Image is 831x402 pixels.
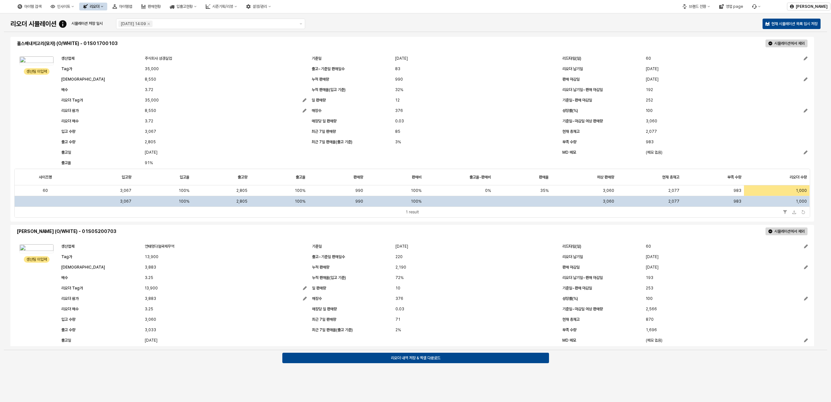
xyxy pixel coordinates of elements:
div: 영업 page [715,3,747,10]
span: 10 [395,285,400,291]
span: 0% [485,188,491,193]
span: 출고율 [61,161,71,165]
span: 100 [646,295,653,302]
span: 990 [355,199,363,204]
span: 성장률(%) [562,296,578,301]
span: 판매량 [353,175,363,180]
span: 870 [646,316,654,323]
span: 연태멍다얼국제무역 [145,243,174,250]
span: 현재 총재고 [562,129,580,134]
span: 983 [734,199,741,204]
span: 리오더 Tag가 [61,98,83,102]
span: 3.72 [145,86,153,93]
span: 판매 마감일 [562,265,580,270]
span: 리오더 배수 [61,307,79,311]
span: 983 [734,188,741,193]
p: [PERSON_NAME] [796,4,827,9]
span: 부족 수량 [562,328,576,332]
span: 출고 수량 [61,140,75,144]
span: 기준일~판매 마감일 [562,286,592,290]
span: 입고 수량 [61,317,75,322]
span: 3,060 [646,118,657,124]
div: Table toolbar [15,207,810,217]
span: 누적 판매율(입고 기준) [312,87,346,92]
span: 60 [646,55,651,62]
span: 100% [411,199,422,204]
span: 매장수 [312,108,321,113]
span: 예상 판매량 [597,175,614,180]
p: 리오더 시뮬레이션 [10,19,56,29]
span: [DATE] [646,264,659,271]
span: 3,067 [120,199,131,204]
span: 기준일~마감일 예상 판매량 [562,307,603,311]
span: 리드타임(일) [562,56,581,61]
span: 매장수 [312,296,322,301]
div: 설정/관리 [242,3,275,10]
span: 100% [179,199,189,204]
span: 입고 수량 [61,129,75,134]
span: 8,550 [145,76,156,83]
button: 시즌기획/리뷰 [202,3,241,10]
span: 리오더 납기일~판매 마감일 [562,275,603,280]
span: 3.25 [145,274,153,281]
button: 판매현황 [137,3,165,10]
p: [PERSON_NAME] (O/WHITE) - 01S05200703 [17,228,410,235]
span: [DATE] [646,254,659,260]
span: 누적 판매량 [312,77,329,82]
span: 2,805 [236,199,247,204]
span: 리오더 납기일~판매 마감일 [562,87,603,92]
button: 인사이트 [47,3,78,10]
div: 설정/관리 [253,4,267,9]
span: [DATE] [145,149,157,156]
span: 3.25 [145,306,153,312]
span: 3.72 [145,118,153,124]
button: 아이템맵 [109,3,136,10]
span: 리오더 원가 [61,296,79,301]
span: 60 [43,188,48,193]
span: 리오더 납기일 [562,255,583,259]
span: 0.03 [395,306,404,312]
span: 최근 7일 판매율(출고 기준) [312,140,352,144]
button: 60 [646,54,808,62]
span: 매장당 일 판매량 [312,307,337,311]
div: 버그 제보 및 기능 개선 요청 [748,3,764,10]
div: 아이템 검색 [14,3,45,10]
span: 입고율 [180,175,189,180]
span: 출고 수량 [61,328,75,332]
span: 376 [395,107,403,114]
button: Filter [781,208,789,216]
span: [DEMOGRAPHIC_DATA] [61,265,105,270]
div: 리오더 [90,4,99,9]
span: 배수 [61,87,68,92]
p: 리오더 내역 저장 & 엑셀 다운로드 [391,355,440,361]
span: [DATE] [646,66,659,72]
span: 최근 7일 판매율(출고 기준) [312,328,353,332]
span: 기준일~판매 마감일 [562,98,592,102]
span: 35,000 [145,97,159,103]
span: 출고량 [238,175,247,180]
span: 사이즈명 [39,175,52,180]
span: 3,067 [120,188,131,193]
button: (메모 없음) [646,148,808,156]
button: 시뮬레이션에서 제외 [765,227,808,235]
span: 부족 수량 [562,140,576,144]
span: 85 [395,128,401,135]
span: 현재 총재고 [562,317,580,322]
span: 판매 마감일 [562,77,580,82]
span: 1,696 [646,327,657,333]
span: 배수 [61,275,68,280]
span: 983 [646,139,654,145]
span: 누적 판매율(입고 기준) [312,275,346,280]
span: 3,883 [145,295,156,302]
span: 판매율 [539,175,549,180]
span: 35,000 [145,66,159,72]
div: 아이템 검색 [24,4,41,9]
span: (메모 없음) [646,149,662,156]
span: 기준일~마감일 예상 판매량 [562,119,603,123]
span: 91% [145,160,153,166]
span: 1,000 [796,199,807,204]
span: 출고~기준일 판매일수 [312,255,345,259]
span: 100% [179,188,189,193]
span: 83 [395,66,401,72]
